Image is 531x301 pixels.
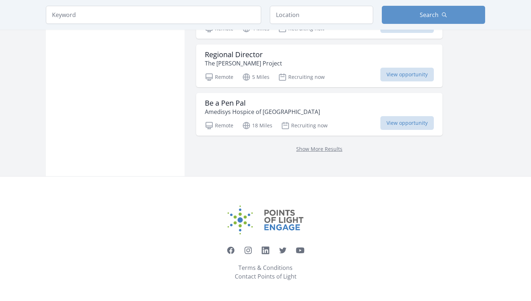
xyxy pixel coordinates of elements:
a: Show More Results [296,145,342,152]
a: Contact Points of Light [235,272,297,281]
h3: Regional Director [205,50,282,59]
span: View opportunity [380,116,434,130]
p: Remote [205,73,233,81]
p: Recruiting now [281,121,328,130]
button: Search [382,6,485,24]
img: Points of Light Engage [228,205,303,234]
input: Location [270,6,373,24]
p: 18 Miles [242,121,272,130]
a: Terms & Conditions [238,263,293,272]
p: Recruiting now [278,73,325,81]
p: Remote [205,121,233,130]
p: Amedisys Hospice of [GEOGRAPHIC_DATA] [205,107,320,116]
p: 5 Miles [242,73,269,81]
a: Be a Pen Pal Amedisys Hospice of [GEOGRAPHIC_DATA] Remote 18 Miles Recruiting now View opportunity [196,93,442,136]
input: Keyword [46,6,261,24]
span: View opportunity [380,68,434,81]
a: Regional Director The [PERSON_NAME] Project Remote 5 Miles Recruiting now View opportunity [196,44,442,87]
p: The [PERSON_NAME] Project [205,59,282,68]
span: Search [420,10,439,19]
h3: Be a Pen Pal [205,99,320,107]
